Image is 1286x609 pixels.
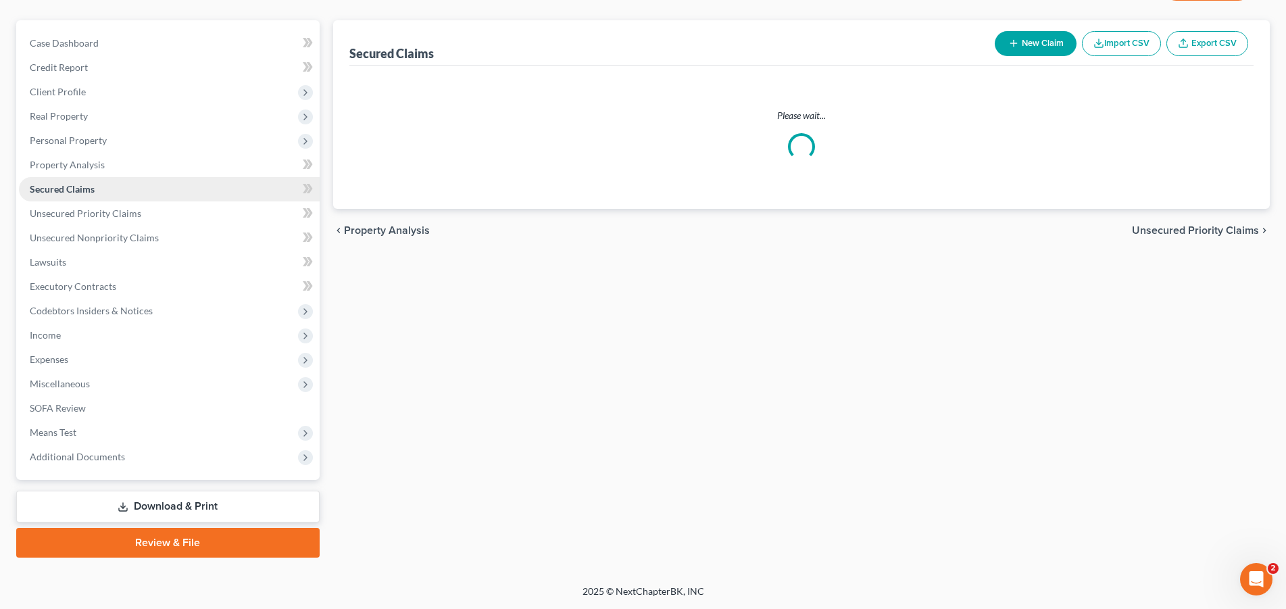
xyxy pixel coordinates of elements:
button: Unsecured Priority Claims chevron_right [1132,225,1270,236]
button: Import CSV [1082,31,1161,56]
span: 2 [1268,563,1279,574]
a: Lawsuits [19,250,320,274]
span: Additional Documents [30,451,125,462]
span: Client Profile [30,86,86,97]
a: Executory Contracts [19,274,320,299]
span: Case Dashboard [30,37,99,49]
span: Property Analysis [344,225,430,236]
span: Secured Claims [30,183,95,195]
a: Review & File [16,528,320,558]
span: Real Property [30,110,88,122]
a: Secured Claims [19,177,320,201]
span: Executory Contracts [30,281,116,292]
span: Unsecured Priority Claims [1132,225,1259,236]
a: Unsecured Priority Claims [19,201,320,226]
a: SOFA Review [19,396,320,420]
a: Case Dashboard [19,31,320,55]
span: Property Analysis [30,159,105,170]
a: Download & Print [16,491,320,522]
span: Income [30,329,61,341]
span: Credit Report [30,62,88,73]
i: chevron_right [1259,225,1270,236]
p: Please wait... [360,109,1243,122]
a: Credit Report [19,55,320,80]
span: Means Test [30,427,76,438]
a: Property Analysis [19,153,320,177]
a: Unsecured Nonpriority Claims [19,226,320,250]
button: New Claim [995,31,1077,56]
span: Unsecured Priority Claims [30,208,141,219]
span: Codebtors Insiders & Notices [30,305,153,316]
button: chevron_left Property Analysis [333,225,430,236]
span: Expenses [30,354,68,365]
iframe: Intercom live chat [1240,563,1272,595]
span: Lawsuits [30,256,66,268]
span: SOFA Review [30,402,86,414]
a: Export CSV [1166,31,1248,56]
div: Secured Claims [349,45,434,62]
i: chevron_left [333,225,344,236]
span: Personal Property [30,135,107,146]
span: Unsecured Nonpriority Claims [30,232,159,243]
div: 2025 © NextChapterBK, INC [258,585,1029,609]
span: Miscellaneous [30,378,90,389]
